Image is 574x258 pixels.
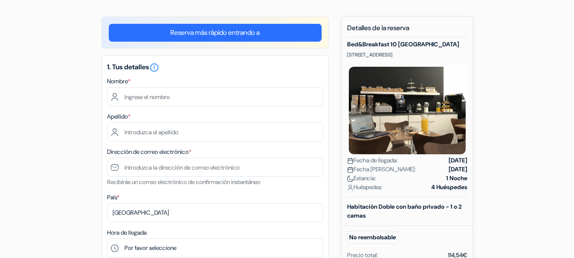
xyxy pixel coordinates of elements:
[107,77,130,86] label: Nombre
[449,165,467,174] strong: [DATE]
[347,165,416,174] span: Fecha [PERSON_NAME]:
[347,51,467,58] p: [STREET_ADDRESS]
[446,174,467,183] strong: 1 Noche
[347,184,353,191] img: user_icon.svg
[431,183,467,192] strong: 4 Huéspedes
[347,203,462,219] b: Habitación Doble con baño privado - 1 o 2 camas
[347,183,382,192] span: Huéspedes:
[107,228,147,237] label: Hora de llegada
[149,62,159,73] i: error_outline
[347,24,467,37] h5: Detalles de la reserva
[347,158,353,164] img: calendar.svg
[107,112,130,121] label: Apellido
[109,24,322,42] a: Reserva más rápido entrando a
[107,62,323,73] h5: 1. Tus detalles
[107,87,323,106] input: Ingrese el nombre
[347,176,353,182] img: moon.svg
[449,156,467,165] strong: [DATE]
[347,167,353,173] img: calendar.svg
[347,174,376,183] span: Estancia:
[107,193,119,202] label: País
[107,158,323,177] input: Introduzca la dirección de correo electrónico
[107,122,323,142] input: Introduzca el apellido
[347,231,398,244] small: No reembolsable
[107,178,260,186] small: Recibirás un correo electrónico de confirmación instantáneo
[107,147,191,156] label: Dirección de correo electrónico
[347,156,398,165] span: Fecha de llegada:
[347,41,467,48] h5: Bed&Breakfast 10 [GEOGRAPHIC_DATA]
[149,62,159,71] a: error_outline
